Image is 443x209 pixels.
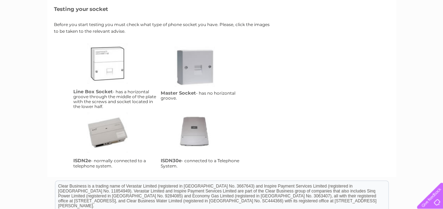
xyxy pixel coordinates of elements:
[55,4,388,34] div: Clear Business is a trading name of Verastar Limited (registered in [GEOGRAPHIC_DATA] No. 3667643...
[73,158,91,163] h4: ISDN2e
[54,21,272,34] p: Before you start testing you must check what type of phone socket you have. Please, click the ima...
[159,110,246,170] td: - connected to a Telephone System.
[420,30,436,35] a: Log out
[159,42,246,111] td: - has no horizontal groove.
[396,30,413,35] a: Contact
[382,30,392,35] a: Blog
[72,42,159,111] td: - has a horizontal groove through the middle of the plate with the screws and socket located in t...
[310,4,359,12] a: 0333 014 3131
[87,112,143,169] a: isdn2e
[356,30,377,35] a: Telecoms
[319,30,332,35] a: Water
[337,30,352,35] a: Energy
[73,89,113,94] h4: Line Box Socket
[161,90,196,96] h4: Master Socket
[174,112,231,169] a: isdn30e
[54,6,272,12] h5: Testing your socket
[161,158,181,163] h4: ISDN30e
[72,110,159,170] td: - normally connected to a telephone system.
[87,43,143,100] a: lbs
[16,18,51,40] img: logo.png
[174,46,231,103] a: ms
